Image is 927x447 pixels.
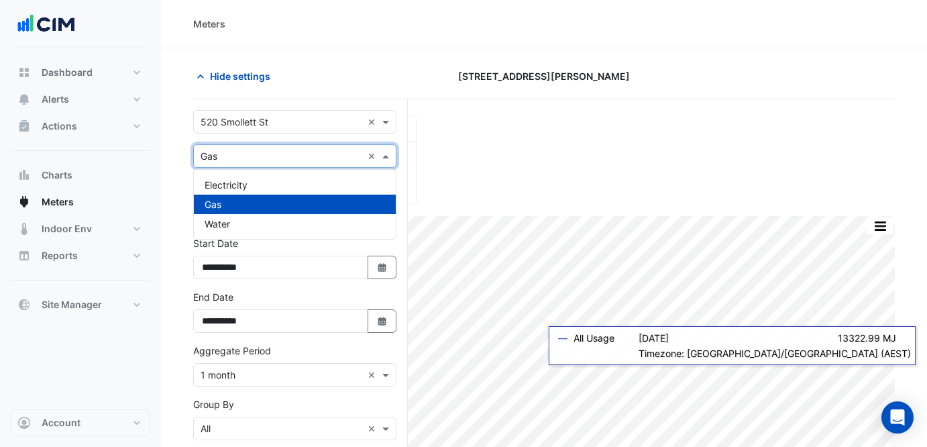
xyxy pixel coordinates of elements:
[205,179,248,191] span: Electricity
[42,195,74,209] span: Meters
[368,115,379,129] span: Clear
[376,315,388,327] fa-icon: Select Date
[193,64,279,88] button: Hide settings
[16,11,76,38] img: Company Logo
[11,59,150,86] button: Dashboard
[17,119,31,133] app-icon: Actions
[193,397,234,411] label: Group By
[205,199,221,210] span: Gas
[881,401,914,434] div: Open Intercom Messenger
[193,17,225,31] div: Meters
[42,416,80,430] span: Account
[42,93,69,106] span: Alerts
[194,170,396,239] div: Options List
[11,86,150,113] button: Alerts
[17,168,31,182] app-icon: Charts
[210,69,270,83] span: Hide settings
[11,242,150,269] button: Reports
[368,421,379,436] span: Clear
[42,222,92,236] span: Indoor Env
[368,149,379,163] span: Clear
[193,344,271,358] label: Aggregate Period
[42,298,102,311] span: Site Manager
[17,298,31,311] app-icon: Site Manager
[17,195,31,209] app-icon: Meters
[11,113,150,140] button: Actions
[11,291,150,318] button: Site Manager
[42,249,78,262] span: Reports
[17,66,31,79] app-icon: Dashboard
[11,162,150,189] button: Charts
[42,168,72,182] span: Charts
[17,222,31,236] app-icon: Indoor Env
[11,215,150,242] button: Indoor Env
[458,69,630,83] span: [STREET_ADDRESS][PERSON_NAME]
[376,262,388,273] fa-icon: Select Date
[11,409,150,436] button: Account
[11,189,150,215] button: Meters
[42,66,93,79] span: Dashboard
[867,217,893,234] button: More Options
[17,93,31,106] app-icon: Alerts
[368,368,379,382] span: Clear
[193,236,238,250] label: Start Date
[42,119,77,133] span: Actions
[193,290,233,304] label: End Date
[17,249,31,262] app-icon: Reports
[205,218,230,230] span: Water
